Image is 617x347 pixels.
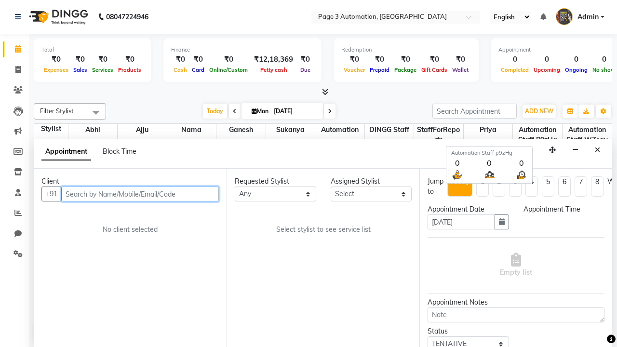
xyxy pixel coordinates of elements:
img: serve.png [451,169,463,181]
div: Requested Stylist [235,176,316,187]
span: Gift Cards [419,67,450,73]
input: Search by Name/Mobile/Email/Code [61,187,219,201]
div: ₹0 [207,54,250,65]
div: 0 [483,157,496,169]
span: Admin [577,12,599,22]
span: Priya [464,124,513,136]
span: Automation Staff p9zHg [513,124,562,146]
div: ₹0 [116,54,144,65]
div: 0 [515,157,527,169]
div: 0 [498,54,531,65]
span: Online/Custom [207,67,250,73]
li: 4 [525,176,538,197]
div: Client [41,176,219,187]
span: DINGG Staff [365,124,414,136]
input: yyyy-mm-dd [428,214,495,229]
li: 7 [575,176,587,197]
div: Appointment Time [523,204,605,214]
div: ₹0 [297,54,314,65]
span: Card [189,67,207,73]
img: Admin [556,8,573,25]
span: Services [90,67,116,73]
span: Select stylist to see service list [276,225,371,235]
span: Prepaid [367,67,392,73]
div: ₹0 [341,54,367,65]
span: Voucher [341,67,367,73]
div: Automation Staff p9zHg [451,149,527,157]
span: Expenses [41,67,71,73]
button: ADD NEW [523,105,556,118]
button: +91 [41,187,62,201]
span: Products [116,67,144,73]
input: Search Appointment [432,104,517,119]
div: Finance [171,46,314,54]
div: ₹0 [450,54,471,65]
div: ₹0 [41,54,71,65]
span: Mon [249,107,271,115]
span: Abhi [68,124,118,136]
div: ₹0 [419,54,450,65]
span: Sales [71,67,90,73]
img: queue.png [483,169,496,181]
li: 5 [542,176,554,197]
span: Completed [498,67,531,73]
div: ₹0 [392,54,419,65]
div: ₹0 [367,54,392,65]
span: Package [392,67,419,73]
div: No client selected [65,225,196,235]
div: ₹0 [90,54,116,65]
span: Empty list [500,253,532,278]
div: ₹12,18,369 [250,54,297,65]
span: Automation [315,124,364,136]
li: 2 [493,176,505,197]
div: Assigned Stylist [331,176,412,187]
span: Upcoming [531,67,563,73]
div: Stylist [34,124,68,134]
div: ₹0 [71,54,90,65]
span: Due [298,67,313,73]
img: logo [25,3,91,30]
span: StaffForReports [414,124,463,146]
span: Sukanya [266,124,315,136]
span: Appointment [41,143,91,160]
div: 0 [531,54,563,65]
div: Appointment Date [428,204,509,214]
span: Ongoing [563,67,590,73]
div: 0 [563,54,590,65]
li: 6 [558,176,571,197]
li: 3 [509,176,522,197]
span: Filter Stylist [40,107,74,115]
span: Today [203,104,227,119]
span: ADD NEW [525,107,553,115]
input: 2025-09-01 [271,104,319,119]
li: 8 [591,176,604,197]
span: Petty cash [258,67,290,73]
span: Automation Staff wZsay [563,124,612,146]
div: Status [428,326,509,336]
button: Close [590,143,604,158]
span: Ajju [118,124,167,136]
div: Jump to [428,176,443,197]
div: ₹0 [189,54,207,65]
li: 1 [476,176,489,197]
div: ₹0 [171,54,189,65]
span: Nama [167,124,216,136]
div: Redemption [341,46,471,54]
div: Total [41,46,144,54]
span: Ganesh [216,124,266,136]
div: Appointment Notes [428,297,604,307]
span: Cash [171,67,189,73]
img: wait_time.png [515,169,527,181]
b: 08047224946 [106,3,148,30]
span: Block Time [103,147,136,156]
span: Wallet [450,67,471,73]
div: 0 [451,157,463,169]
